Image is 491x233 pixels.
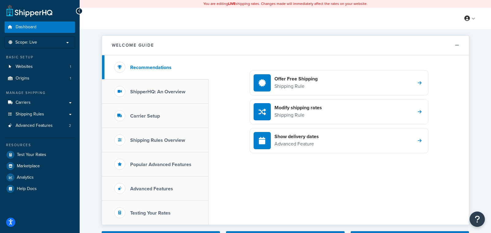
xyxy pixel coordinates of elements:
[5,172,75,183] a: Analytics
[274,76,318,82] h4: Offer Free Shipping
[5,183,75,194] a: Help Docs
[16,100,31,105] span: Carriers
[17,164,40,169] span: Marketplace
[130,113,160,119] h3: Carrier Setup
[5,161,75,172] a: Marketplace
[5,90,75,95] div: Manage Shipping
[5,61,75,72] li: Websites
[274,133,319,140] h4: Show delivery dates
[16,123,53,128] span: Advanced Features
[5,21,75,33] a: Dashboard
[16,76,29,81] span: Origins
[16,25,36,30] span: Dashboard
[470,212,485,227] button: Open Resource Center
[17,186,37,192] span: Help Docs
[15,40,37,45] span: Scope: Live
[70,64,71,69] span: 1
[130,65,172,70] h3: Recommendations
[16,64,33,69] span: Websites
[5,73,75,84] a: Origins1
[17,175,34,180] span: Analytics
[5,55,75,60] div: Basic Setup
[274,140,319,148] p: Advanced Feature
[5,120,75,131] a: Advanced Features2
[69,123,71,128] span: 2
[102,36,469,55] button: Welcome Guide
[17,152,46,157] span: Test Your Rates
[5,109,75,120] a: Shipping Rules
[130,186,173,192] h3: Advanced Features
[16,112,44,117] span: Shipping Rules
[5,61,75,72] a: Websites1
[5,73,75,84] li: Origins
[274,111,322,119] p: Shipping Rule
[5,149,75,160] a: Test Your Rates
[274,82,318,90] p: Shipping Rule
[130,89,185,95] h3: ShipperHQ: An Overview
[228,1,236,6] b: LIVE
[130,210,171,216] h3: Testing Your Rates
[130,138,185,143] h3: Shipping Rules Overview
[70,76,71,81] span: 1
[5,97,75,108] a: Carriers
[130,162,191,167] h3: Popular Advanced Features
[112,43,154,48] h2: Welcome Guide
[274,104,322,111] h4: Modify shipping rates
[5,142,75,148] div: Resources
[5,120,75,131] li: Advanced Features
